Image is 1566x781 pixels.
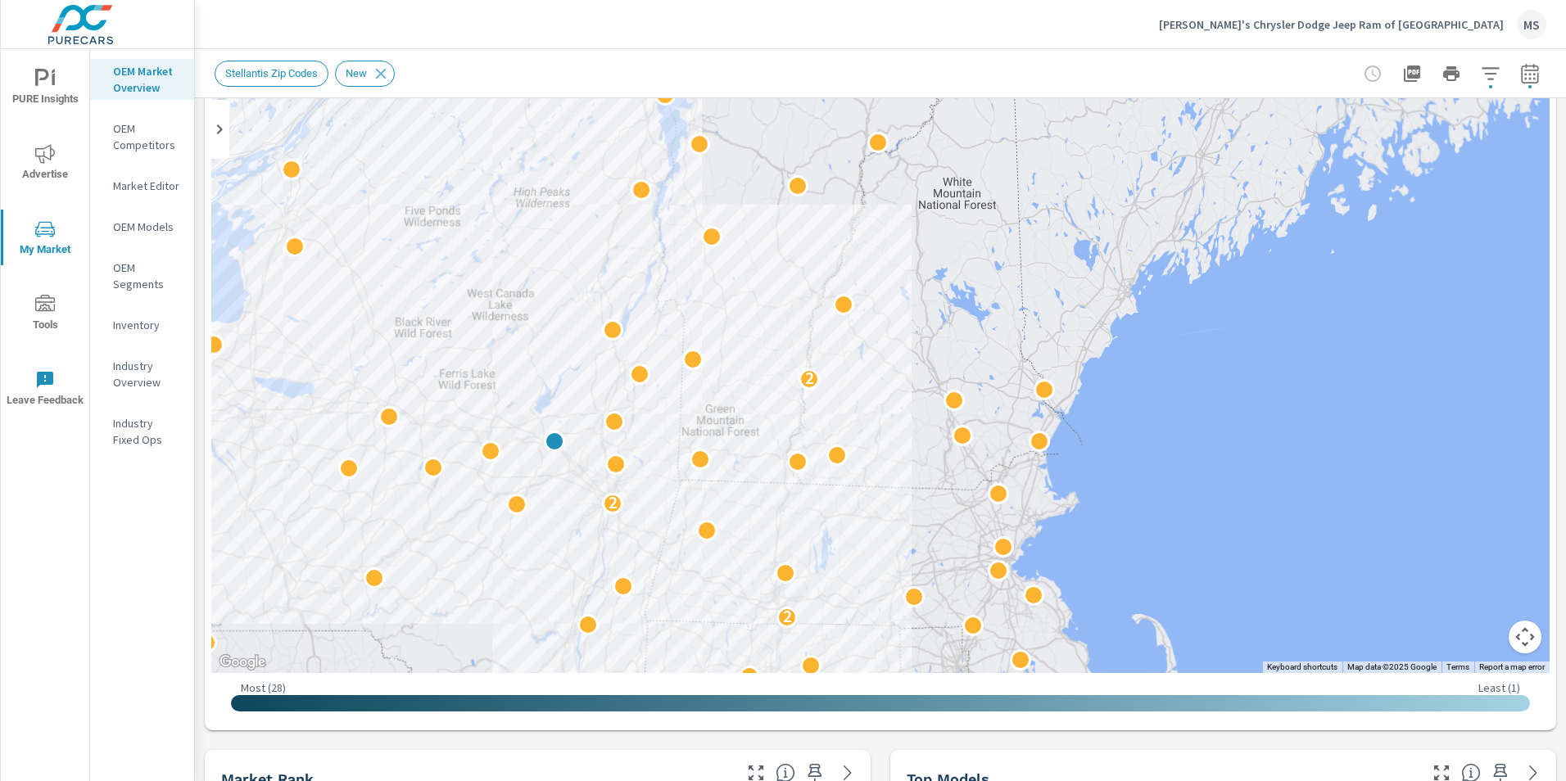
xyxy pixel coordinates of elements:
[1,49,89,426] div: nav menu
[113,120,181,153] p: OEM Competitors
[1435,57,1468,90] button: Print Report
[113,63,181,96] p: OEM Market Overview
[241,680,286,695] p: Most ( 28 )
[6,144,84,184] span: Advertise
[90,313,194,337] div: Inventory
[1347,662,1437,671] span: Map data ©2025 Google
[609,493,618,512] p: 2
[1478,680,1520,695] p: Least ( 1 )
[336,67,377,79] span: New
[215,652,269,673] a: Open this area in Google Maps (opens a new window)
[1479,662,1545,671] a: Report a map error
[1517,10,1546,39] div: MS
[6,219,84,260] span: My Market
[113,219,181,235] p: OEM Models
[783,607,792,626] p: 2
[1446,662,1469,671] a: Terms (opens in new tab)
[215,67,328,79] span: Stellantis Zip Codes
[1267,661,1337,673] button: Keyboard shortcuts
[1159,17,1504,32] p: [PERSON_NAME]'s Chrysler Dodge Jeep Ram of [GEOGRAPHIC_DATA]
[113,260,181,292] p: OEM Segments
[90,116,194,157] div: OEM Competitors
[215,652,269,673] img: Google
[6,69,84,109] span: PURE Insights
[6,295,84,335] span: Tools
[90,59,194,100] div: OEM Market Overview
[805,368,814,388] p: 2
[113,415,181,448] p: Industry Fixed Ops
[335,61,395,87] div: New
[1396,57,1428,90] button: "Export Report to PDF"
[90,411,194,452] div: Industry Fixed Ops
[6,370,84,410] span: Leave Feedback
[1514,57,1546,90] button: Select Date Range
[113,358,181,390] p: Industry Overview
[1509,621,1541,653] button: Map camera controls
[1474,57,1507,90] button: Apply Filters
[113,178,181,194] p: Market Editor
[90,214,194,239] div: OEM Models
[90,255,194,296] div: OEM Segments
[113,317,181,333] p: Inventory
[90,174,194,198] div: Market Editor
[90,354,194,395] div: Industry Overview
